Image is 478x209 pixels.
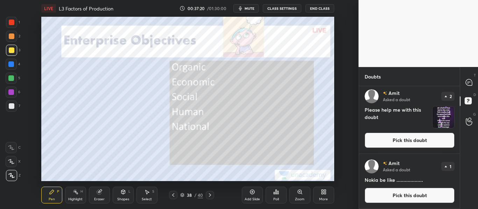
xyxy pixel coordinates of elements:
[365,159,379,173] img: default.png
[295,197,304,201] div: Zoom
[273,197,279,201] div: Poll
[6,73,20,84] div: 5
[59,5,113,12] h4: L3 Factors of Production
[473,112,476,117] p: G
[433,106,454,128] img: 1757135792U38V6R.JPEG
[359,67,386,86] p: Doubts
[6,156,21,167] div: X
[6,17,20,28] div: 1
[6,170,21,181] div: Z
[49,197,55,201] div: Pen
[6,87,20,98] div: 6
[365,133,455,148] button: Pick this doubt
[6,100,20,112] div: 7
[388,161,400,166] p: Amit
[383,97,410,102] p: Asked a doubt
[365,89,379,103] img: default.png
[80,190,83,193] div: H
[383,162,387,165] img: no-rating-badge.077c3623.svg
[365,188,455,203] button: Pick this doubt
[233,4,259,13] button: mute
[6,142,21,153] div: C
[142,197,152,201] div: Select
[198,192,203,198] div: 40
[365,106,429,128] h4: Please help me with this doubt
[388,90,400,96] p: Amit
[365,176,455,184] h4: Nokia be like ...................
[186,193,193,197] div: 38
[359,86,460,209] div: grid
[449,94,451,98] p: 2
[117,197,129,201] div: Shapes
[128,190,131,193] div: L
[57,190,59,193] div: P
[319,197,328,201] div: More
[6,59,20,70] div: 4
[152,190,154,193] div: S
[68,197,83,201] div: Highlight
[473,92,476,97] p: D
[383,167,410,172] p: Asked a doubt
[41,4,56,13] div: LIVE
[6,45,20,56] div: 3
[194,193,196,197] div: /
[263,4,301,13] button: CLASS SETTINGS
[450,164,451,169] p: 1
[305,4,334,13] button: End Class
[474,73,476,78] p: T
[383,91,387,95] img: no-rating-badge.077c3623.svg
[94,197,105,201] div: Eraser
[6,31,20,42] div: 2
[245,6,254,11] span: mute
[245,197,260,201] div: Add Slide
